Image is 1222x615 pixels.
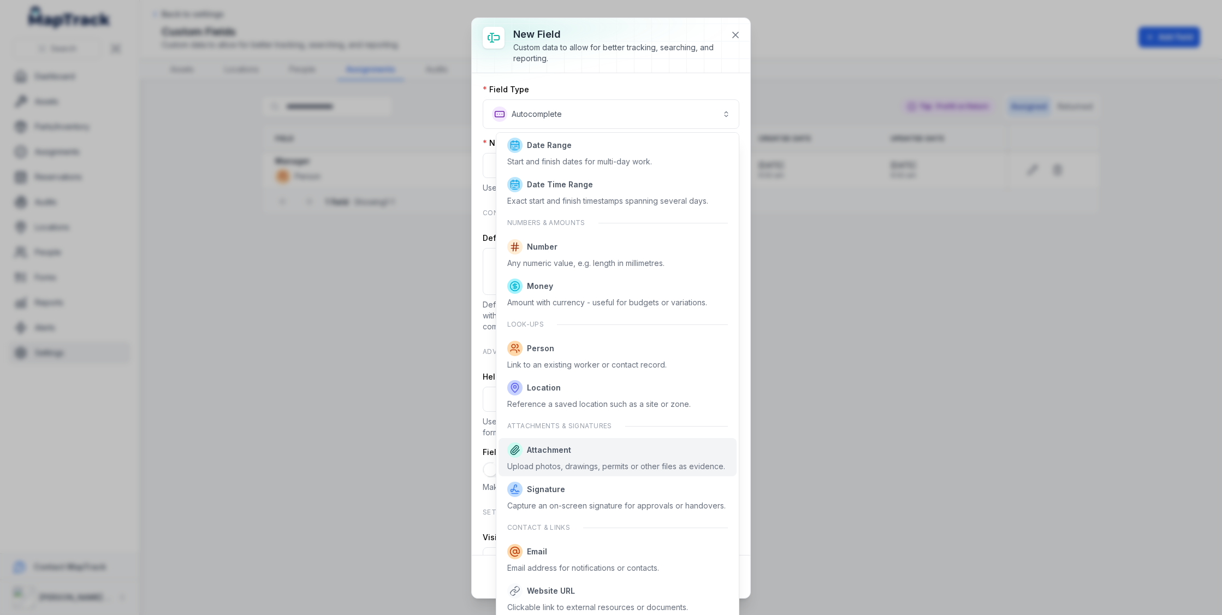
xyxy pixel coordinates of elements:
[507,196,708,206] div: Exact start and finish timestamps spanning several days.
[507,359,667,370] div: Link to an existing worker or contact record.
[527,179,593,190] span: Date Time Range
[507,156,652,167] div: Start and finish dates for multi-day work.
[527,140,572,151] span: Date Range
[483,99,739,129] button: Autocomplete
[507,602,688,613] div: Clickable link to external resources or documents.
[527,445,571,456] span: Attachment
[499,314,737,335] div: Look-ups
[507,461,725,472] div: Upload photos, drawings, permits or other files as evidence.
[507,563,659,573] div: Email address for notifications or contacts.
[527,586,575,596] span: Website URL
[527,281,553,292] span: Money
[507,297,707,308] div: Amount with currency - useful for budgets or variations.
[507,500,726,511] div: Capture an on-screen signature for approvals or handovers.
[527,241,557,252] span: Number
[527,343,554,354] span: Person
[527,484,565,495] span: Signature
[499,517,737,539] div: Contact & links
[527,382,561,393] span: Location
[499,212,737,234] div: Numbers & amounts
[507,258,665,269] div: Any numeric value, e.g. length in millimetres.
[507,399,691,410] div: Reference a saved location such as a site or zone.
[527,546,547,557] span: Email
[499,415,737,437] div: Attachments & signatures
